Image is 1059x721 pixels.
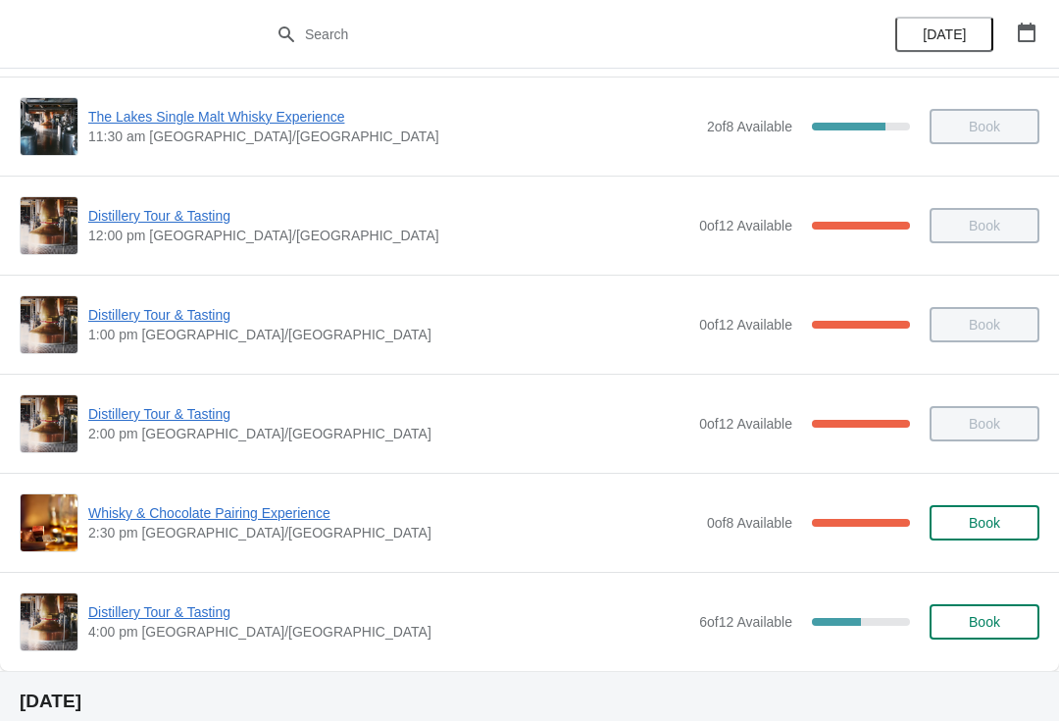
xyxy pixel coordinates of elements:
[21,197,77,254] img: Distillery Tour & Tasting | | 12:00 pm Europe/London
[707,119,792,134] span: 2 of 8 Available
[21,296,77,353] img: Distillery Tour & Tasting | | 1:00 pm Europe/London
[88,424,689,443] span: 2:00 pm [GEOGRAPHIC_DATA]/[GEOGRAPHIC_DATA]
[88,206,689,226] span: Distillery Tour & Tasting
[21,494,77,551] img: Whisky & Chocolate Pairing Experience | | 2:30 pm Europe/London
[923,26,966,42] span: [DATE]
[20,692,1039,711] h2: [DATE]
[21,395,77,452] img: Distillery Tour & Tasting | | 2:00 pm Europe/London
[88,127,697,146] span: 11:30 am [GEOGRAPHIC_DATA]/[GEOGRAPHIC_DATA]
[88,325,689,344] span: 1:00 pm [GEOGRAPHIC_DATA]/[GEOGRAPHIC_DATA]
[699,416,792,432] span: 0 of 12 Available
[88,107,697,127] span: The Lakes Single Malt Whisky Experience
[88,404,689,424] span: Distillery Tour & Tasting
[88,622,689,642] span: 4:00 pm [GEOGRAPHIC_DATA]/[GEOGRAPHIC_DATA]
[699,317,792,333] span: 0 of 12 Available
[707,515,792,531] span: 0 of 8 Available
[88,503,697,523] span: Whisky & Chocolate Pairing Experience
[304,17,794,52] input: Search
[895,17,993,52] button: [DATE]
[21,98,77,155] img: The Lakes Single Malt Whisky Experience | | 11:30 am Europe/London
[699,614,792,630] span: 6 of 12 Available
[88,305,689,325] span: Distillery Tour & Tasting
[930,505,1039,541] button: Book
[88,226,689,245] span: 12:00 pm [GEOGRAPHIC_DATA]/[GEOGRAPHIC_DATA]
[930,604,1039,640] button: Book
[699,218,792,233] span: 0 of 12 Available
[969,614,1000,630] span: Book
[88,523,697,542] span: 2:30 pm [GEOGRAPHIC_DATA]/[GEOGRAPHIC_DATA]
[21,593,77,650] img: Distillery Tour & Tasting | | 4:00 pm Europe/London
[88,602,689,622] span: Distillery Tour & Tasting
[969,515,1000,531] span: Book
